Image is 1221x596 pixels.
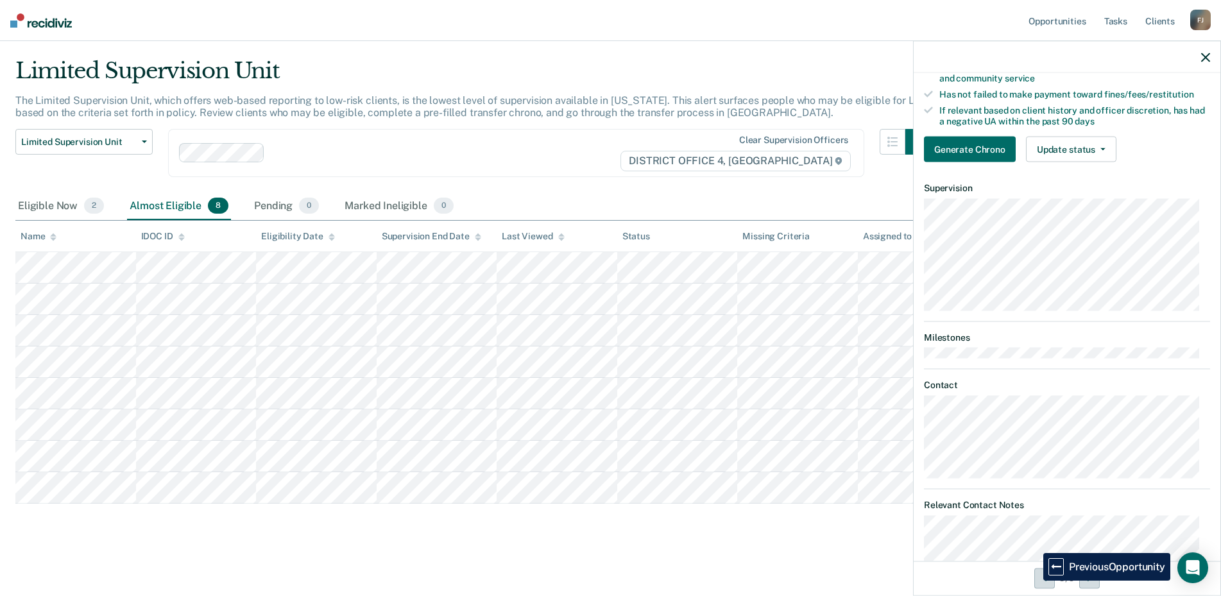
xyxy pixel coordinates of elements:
[342,192,456,221] div: Marked Ineligible
[15,94,928,119] p: The Limited Supervision Unit, which offers web-based reporting to low-risk clients, is the lowest...
[939,105,1210,126] div: If relevant based on client history and officer discretion, has had a negative UA within the past 90
[924,137,1016,162] button: Generate Chrono
[1177,552,1208,583] div: Open Intercom Messenger
[434,198,454,214] span: 0
[620,151,851,171] span: DISTRICT OFFICE 4, [GEOGRAPHIC_DATA]
[15,58,931,94] div: Limited Supervision Unit
[1190,10,1211,30] div: F J
[924,183,1210,194] dt: Supervision
[939,89,1210,100] div: Has not failed to make payment toward
[261,231,335,242] div: Eligibility Date
[382,231,481,242] div: Supervision End Date
[1034,568,1055,588] button: Previous Opportunity
[502,231,564,242] div: Last Viewed
[252,192,321,221] div: Pending
[622,231,650,242] div: Status
[1079,568,1100,588] button: Next Opportunity
[84,198,104,214] span: 2
[1026,137,1116,162] button: Update status
[1104,89,1194,99] span: fines/fees/restitution
[1075,115,1094,126] span: days
[863,231,923,242] div: Assigned to
[914,561,1220,595] div: 5 / 8
[1005,73,1035,83] span: service
[742,231,810,242] div: Missing Criteria
[924,137,1021,162] a: Navigate to form link
[15,192,107,221] div: Eligible Now
[141,231,185,242] div: IDOC ID
[10,13,72,28] img: Recidiviz
[924,380,1210,391] dt: Contact
[127,192,231,221] div: Almost Eligible
[924,332,1210,343] dt: Milestones
[21,137,137,148] span: Limited Supervision Unit
[21,231,56,242] div: Name
[208,198,228,214] span: 8
[739,135,848,146] div: Clear supervision officers
[924,499,1210,510] dt: Relevant Contact Notes
[299,198,319,214] span: 0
